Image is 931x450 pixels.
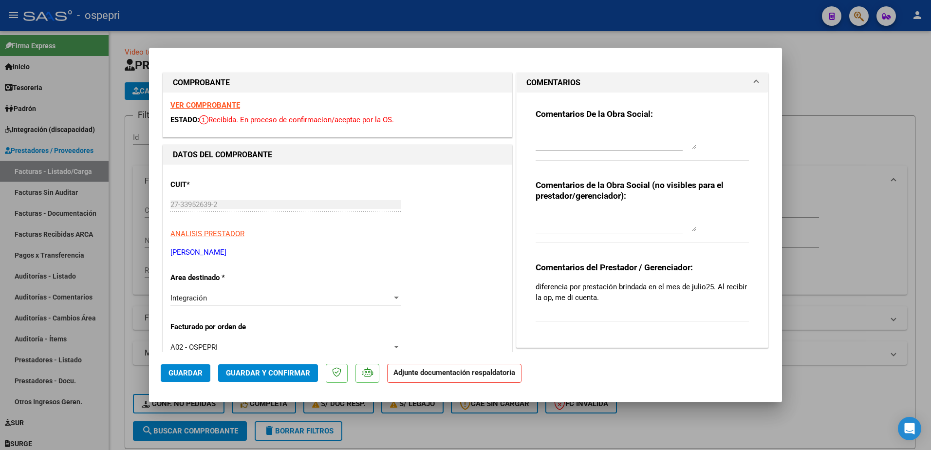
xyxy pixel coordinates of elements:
strong: DATOS DEL COMPROBANTE [173,150,272,159]
span: Recibida. En proceso de confirmacion/aceptac por la OS. [199,115,394,124]
span: Guardar [168,369,203,377]
span: Integración [170,294,207,302]
button: Guardar [161,364,210,382]
strong: Comentarios del Prestador / Gerenciador: [536,262,693,272]
p: diferencia por prestación brindada en el mes de julio25. Al recibir la op, me di cuenta. [536,281,749,303]
span: A02 - OSPEPRI [170,343,218,352]
a: VER COMPROBANTE [170,101,240,110]
div: Open Intercom Messenger [898,417,921,440]
strong: Adjunte documentación respaldatoria [393,368,515,377]
strong: Comentarios de la Obra Social (no visibles para el prestador/gerenciador): [536,180,724,201]
div: COMENTARIOS [517,93,768,347]
button: Guardar y Confirmar [218,364,318,382]
mat-expansion-panel-header: COMENTARIOS [517,73,768,93]
p: Facturado por orden de [170,321,271,333]
span: Guardar y Confirmar [226,369,310,377]
strong: COMPROBANTE [173,78,230,87]
span: ESTADO: [170,115,199,124]
strong: Comentarios De la Obra Social: [536,109,653,119]
p: Area destinado * [170,272,271,283]
span: ANALISIS PRESTADOR [170,229,244,238]
p: [PERSON_NAME] [170,247,504,258]
h1: COMENTARIOS [526,77,580,89]
p: CUIT [170,179,271,190]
